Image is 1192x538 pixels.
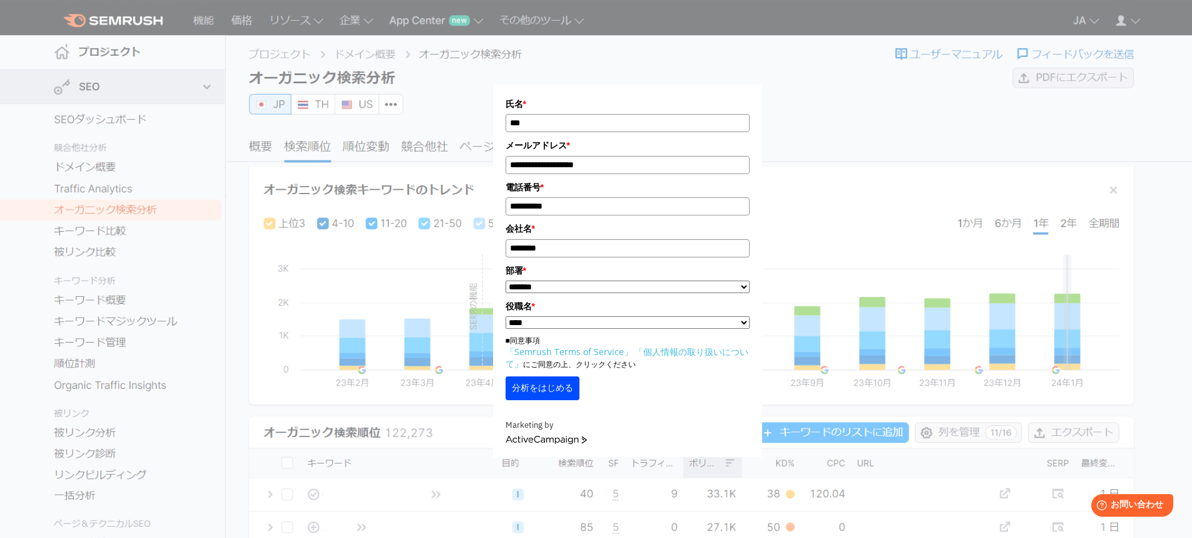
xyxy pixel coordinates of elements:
label: 役職名 [506,299,750,313]
iframe: Help widget launcher [1081,489,1178,524]
label: 部署 [506,264,750,277]
label: 電話番号 [506,180,750,194]
label: 氏名 [506,97,750,111]
a: 「個人情報の取り扱いについて」 [506,346,748,370]
label: メールアドレス [506,138,750,152]
a: 「Semrush Terms of Service」 [506,346,633,358]
label: 会社名 [506,222,750,235]
button: 分析をはじめる [506,376,579,400]
div: Marketing by [506,419,750,432]
p: ■同意事項 にご同意の上、クリックください [506,335,750,370]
